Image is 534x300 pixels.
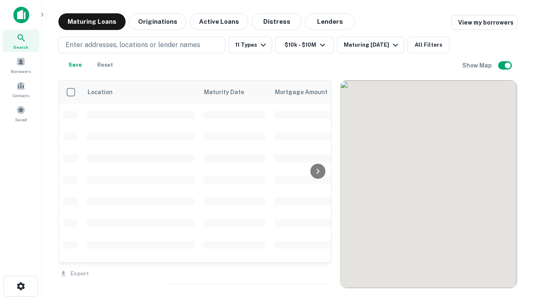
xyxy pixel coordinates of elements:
img: capitalize-icon.png [13,7,29,23]
a: Borrowers [3,54,39,76]
span: Maturity Date [204,87,255,97]
a: Saved [3,102,39,125]
button: Active Loans [190,13,248,30]
button: 11 Types [229,37,272,53]
button: Distress [252,13,302,30]
span: Saved [15,116,27,123]
button: All Filters [408,37,449,53]
th: Location [82,80,199,104]
iframe: Chat Widget [492,207,534,247]
button: Save your search to get updates of matches that match your search criteria. [62,57,88,73]
th: Maturity Date [199,80,270,104]
a: Search [3,30,39,52]
span: Borrowers [11,68,31,75]
div: 0 0 [340,80,517,288]
a: View my borrowers [451,15,517,30]
th: Mortgage Amount [270,80,362,104]
button: Enter addresses, locations or lender names [58,37,225,53]
button: Reset [92,57,118,73]
button: $10k - $10M [275,37,334,53]
span: Search [13,44,28,50]
button: Lenders [305,13,355,30]
p: Enter addresses, locations or lender names [65,40,200,50]
button: Maturing Loans [58,13,126,30]
h6: Show Map [462,61,493,70]
span: Mortgage Amount [275,87,338,97]
button: Originations [129,13,186,30]
div: Maturing [DATE] [344,40,400,50]
span: Location [87,87,113,97]
a: Contacts [3,78,39,100]
button: Maturing [DATE] [337,37,404,53]
span: Contacts [13,92,29,99]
